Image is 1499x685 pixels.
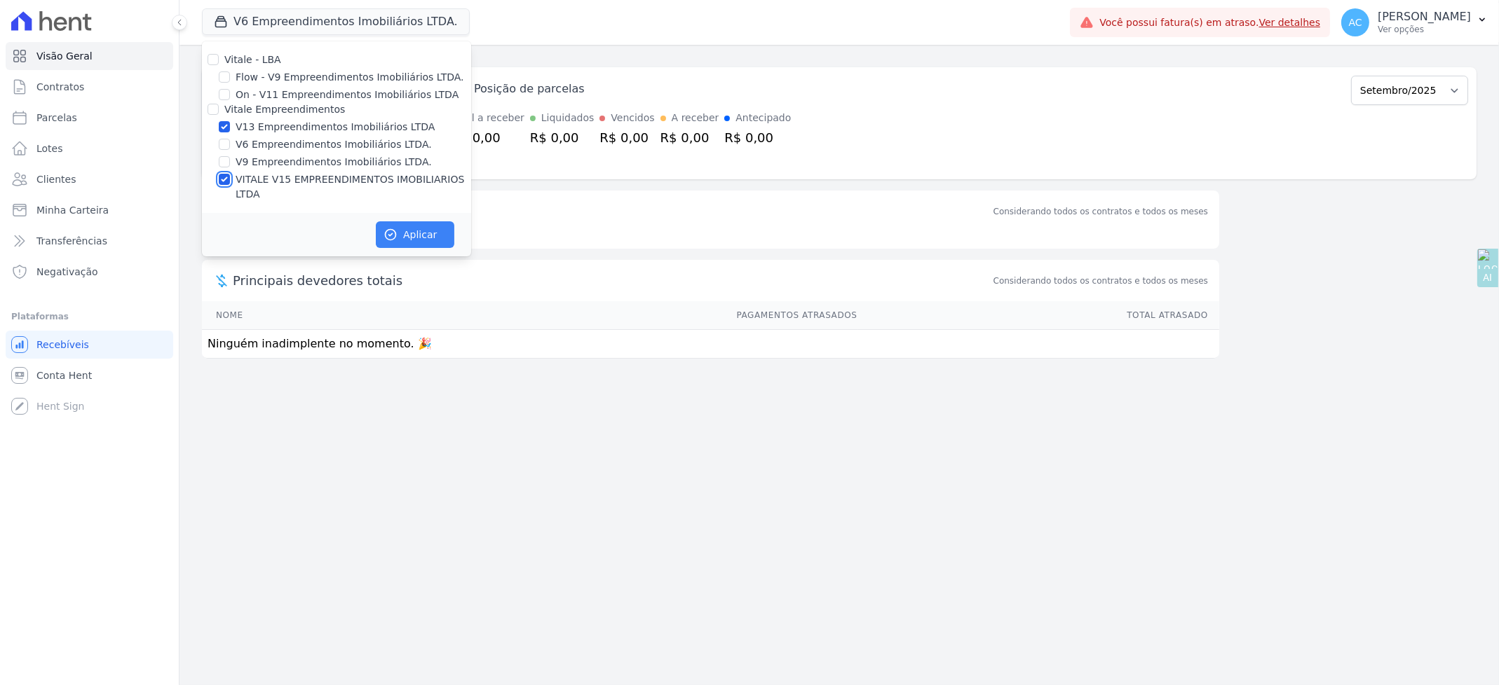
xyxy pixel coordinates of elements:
[36,338,89,352] span: Recebíveis
[36,368,92,382] span: Conta Hent
[202,221,1219,249] p: Sem saldo devedor no momento. 🎉
[660,128,719,147] div: R$ 0,00
[384,301,857,330] th: Pagamentos Atrasados
[1330,3,1499,42] button: AC [PERSON_NAME] Ver opções
[1259,17,1321,28] a: Ver detalhes
[202,330,1219,359] td: Ninguém inadimplente no momento. 🎉
[36,141,63,155] span: Lotes
[202,8,470,35] button: V6 Empreendimentos Imobiliários LTDA.
[6,134,173,162] a: Lotes
[233,202,991,221] div: Saldo devedor total
[1099,15,1320,30] span: Você possui fatura(s) em atraso.
[599,128,654,147] div: R$ 0,00
[611,111,654,125] div: Vencidos
[452,128,524,147] div: R$ 0,00
[236,88,459,102] label: On - V11 Empreendimentos Imobiliários LTDA
[858,301,1219,330] th: Total Atrasado
[36,265,98,279] span: Negativação
[6,165,173,193] a: Clientes
[36,49,93,63] span: Visão Geral
[233,271,991,290] span: Principais devedores totais
[452,111,524,125] div: Total a receber
[6,361,173,389] a: Conta Hent
[236,137,432,152] label: V6 Empreendimentos Imobiliários LTDA.
[1378,24,1471,35] p: Ver opções
[6,227,173,255] a: Transferências
[202,301,384,330] th: Nome
[541,111,595,125] div: Liquidados
[735,111,791,125] div: Antecipado
[36,203,109,217] span: Minha Carteira
[11,308,168,325] div: Plataformas
[530,128,595,147] div: R$ 0,00
[236,155,432,169] label: V9 Empreendimentos Imobiliários LTDA.
[1349,18,1362,27] span: AC
[6,196,173,224] a: Minha Carteira
[236,172,471,202] label: VITALE V15 EMPREENDIMENTOS IMOBILIARIOS LTDA
[724,128,791,147] div: R$ 0,00
[474,81,585,97] div: Posição de parcelas
[6,73,173,101] a: Contratos
[376,221,454,248] button: Aplicar
[6,42,173,70] a: Visão Geral
[6,258,173,286] a: Negativação
[993,205,1208,218] div: Considerando todos os contratos e todos os meses
[6,104,173,132] a: Parcelas
[236,70,464,85] label: Flow - V9 Empreendimentos Imobiliários LTDA.
[672,111,719,125] div: A receber
[236,120,435,134] label: V13 Empreendimentos Imobiliários LTDA
[224,104,345,115] label: Vitale Empreendimentos
[36,172,76,186] span: Clientes
[36,234,107,248] span: Transferências
[36,80,84,94] span: Contratos
[993,275,1208,287] span: Considerando todos os contratos e todos os meses
[36,111,77,125] span: Parcelas
[224,54,281,65] label: Vitale - LBA
[1378,10,1471,24] p: [PERSON_NAME]
[6,331,173,359] a: Recebíveis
